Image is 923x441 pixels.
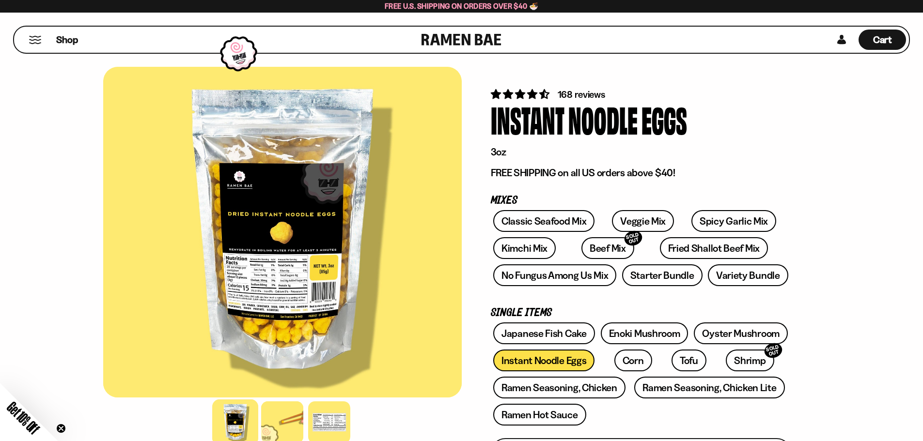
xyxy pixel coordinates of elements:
[694,322,788,344] a: Oyster Mushroom
[491,308,791,318] p: Single Items
[660,237,768,259] a: Fried Shallot Beef Mix
[493,237,556,259] a: Kimchi Mix
[491,146,791,158] p: 3oz
[601,322,688,344] a: Enoki Mushroom
[568,101,638,137] div: Noodle
[29,36,42,44] button: Mobile Menu Trigger
[581,237,634,259] a: Beef MixSOLD OUT
[726,350,774,371] a: ShrimpSOLD OUT
[493,404,586,426] a: Ramen Hot Sauce
[622,264,703,286] a: Starter Bundle
[763,341,784,360] div: SOLD OUT
[493,210,594,232] a: Classic Seafood Mix
[873,34,892,46] span: Cart
[623,229,644,248] div: SOLD OUT
[614,350,652,371] a: Corn
[612,210,674,232] a: Veggie Mix
[493,264,616,286] a: No Fungus Among Us Mix
[634,377,784,398] a: Ramen Seasoning, Chicken Lite
[56,33,78,46] span: Shop
[672,350,706,371] a: Tofu
[493,377,626,398] a: Ramen Seasoning, Chicken
[385,1,538,11] span: Free U.S. Shipping on Orders over $40 🍜
[56,424,66,433] button: Close teaser
[859,27,906,53] a: Cart
[558,89,605,100] span: 168 reviews
[491,88,551,100] span: 4.73 stars
[4,399,42,437] span: Get 10% Off
[491,196,791,205] p: Mixes
[491,167,791,179] p: FREE SHIPPING on all US orders above $40!
[491,101,564,137] div: Instant
[641,101,687,137] div: Eggs
[493,322,595,344] a: Japanese Fish Cake
[708,264,788,286] a: Variety Bundle
[56,30,78,50] a: Shop
[691,210,776,232] a: Spicy Garlic Mix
